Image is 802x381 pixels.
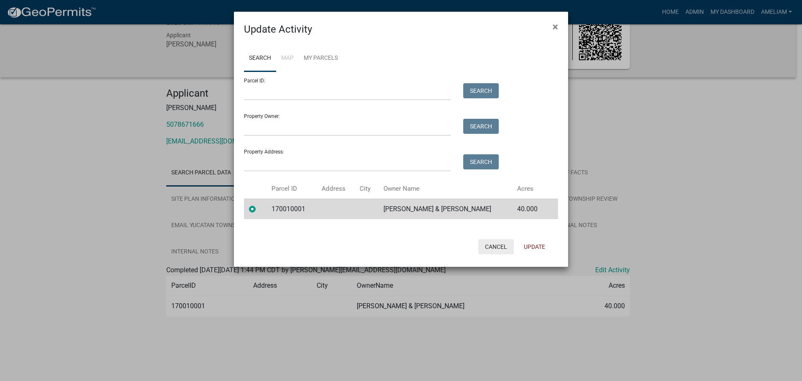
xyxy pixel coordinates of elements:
a: My Parcels [299,45,343,72]
button: Search [463,83,499,98]
th: Acres [512,179,547,199]
button: Search [463,154,499,169]
button: Update [517,239,552,254]
h4: Update Activity [244,22,312,37]
button: Search [463,119,499,134]
td: 40.000 [512,199,547,219]
td: 170010001 [266,199,316,219]
th: Parcel ID [266,179,316,199]
span: × [553,21,558,33]
th: City [355,179,378,199]
td: [PERSON_NAME] & [PERSON_NAME] [378,199,512,219]
button: Close [546,15,565,38]
button: Cancel [478,239,514,254]
a: Search [244,45,276,72]
th: Owner Name [378,179,512,199]
th: Address [317,179,355,199]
